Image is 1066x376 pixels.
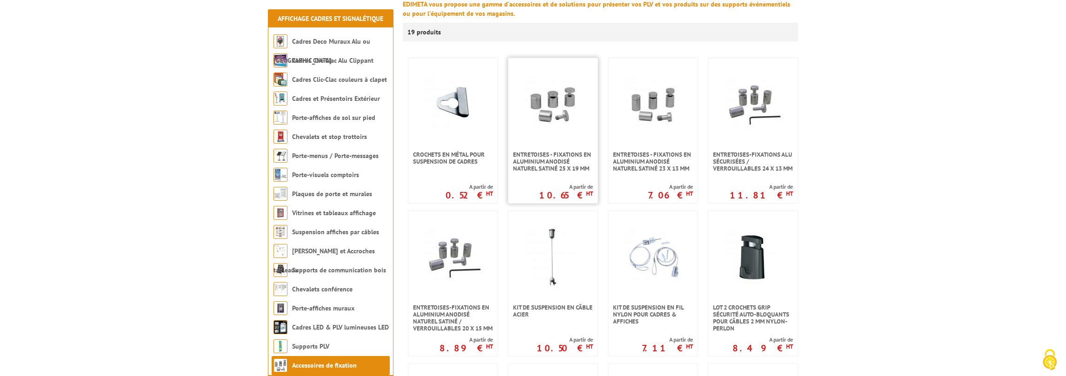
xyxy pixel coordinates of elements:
span: A partir de [539,183,593,191]
span: Kit de suspension en câble acier [513,304,593,318]
a: Porte-menus / Porte-messages [292,152,379,160]
p: 19 produits [407,23,442,41]
sup: HT [686,190,693,198]
span: Lot 2 crochets Grip sécurité auto-bloquants pour câbles 2 mm nylon-perlon [713,304,793,332]
sup: HT [786,343,793,350]
img: Cadres LED & PLV lumineuses LED [273,320,287,334]
img: Cookies (fenêtre modale) [1038,348,1061,371]
span: A partir de [440,336,493,343]
a: Porte-visuels comptoirs [292,171,359,179]
img: Plaques de porte et murales [273,187,287,201]
img: Porte-visuels comptoirs [273,168,287,182]
img: Cadres Clic-Clac couleurs à clapet [273,73,287,86]
sup: HT [586,343,593,350]
img: Porte-affiches de sol sur pied [273,111,287,125]
span: A partir de [642,336,693,343]
img: Suspension affiches par câbles [273,225,287,239]
span: Entretoises - fixations en aluminium anodisé naturel satiné 23 x 13 mm [613,151,693,172]
a: Accessoires de fixation [292,361,357,369]
a: Affichage Cadres et Signalétique [278,14,383,23]
sup: HT [486,190,493,198]
p: 11.81 € [730,192,793,198]
a: Crochets en métal pour suspension de cadres [408,151,498,165]
a: Chevalets et stop trottoirs [292,132,367,141]
img: Cimaises et Accroches tableaux [273,244,287,258]
a: Chevalets conférence [292,285,353,293]
img: Chevalets et stop trottoirs [273,130,287,144]
a: Entretoises-Fixations alu sécurisées / verrouillables 24 x 13 mm [708,151,798,172]
sup: HT [786,190,793,198]
sup: HT [486,343,493,350]
img: Porte-menus / Porte-messages [273,149,287,163]
p: 7.06 € [648,192,693,198]
img: Entretoises-Fixations alu sécurisées / verrouillables 24 x 13 mm [720,72,786,137]
img: Entretoises - fixations en aluminium anodisé naturel satiné 23 x 13 mm [620,72,686,137]
span: Entretoises - fixations en aluminium anodisé naturel satiné 25 x 19 mm [513,151,593,172]
p: 10.65 € [539,192,593,198]
img: Cadres Deco Muraux Alu ou Bois [273,34,287,48]
img: Kit de suspension en câble acier [520,225,586,290]
button: Cookies (fenêtre modale) [1033,344,1066,376]
img: Accessoires de fixation [273,358,287,372]
a: Porte-affiches de sol sur pied [292,113,375,122]
p: 7.11 € [642,345,693,351]
a: Entretoises - fixations en aluminium anodisé naturel satiné 25 x 19 mm [508,151,598,172]
a: Supports de communication bois [292,266,386,274]
span: A partir de [730,183,793,191]
a: Plaques de porte et murales [292,190,372,198]
img: Entretoises - fixations en aluminium anodisé naturel satiné 25 x 19 mm [520,72,586,137]
span: Crochets en métal pour suspension de cadres [413,151,493,165]
span: A partir de [537,336,593,343]
a: Porte-affiches muraux [292,304,354,312]
img: Porte-affiches muraux [273,301,287,315]
a: Supports PLV [292,342,329,350]
img: Vitrines et tableaux affichage [273,206,287,220]
a: [PERSON_NAME] et Accroches tableaux [273,247,375,274]
p: 8.89 € [440,345,493,351]
a: Vitrines et tableaux affichage [292,209,376,217]
a: Entretoises-Fixations en aluminium anodisé naturel satiné / verrouillables 20 x 15 mm [408,304,498,332]
img: Crochets en métal pour suspension de cadres [420,72,486,137]
span: Entretoises-Fixations en aluminium anodisé naturel satiné / verrouillables 20 x 15 mm [413,304,493,332]
a: Entretoises - fixations en aluminium anodisé naturel satiné 23 x 13 mm [608,151,698,172]
span: A partir de [733,336,793,343]
img: Lot 2 crochets Grip sécurité auto-bloquants pour câbles 2 mm nylon-perlon [720,225,786,290]
a: Cadres et Présentoirs Extérieur [292,94,380,103]
img: Cadres et Présentoirs Extérieur [273,92,287,106]
span: Entretoises-Fixations alu sécurisées / verrouillables 24 x 13 mm [713,151,793,172]
img: Entretoises-Fixations en aluminium anodisé naturel satiné / verrouillables 20 x 15 mm [420,225,486,290]
span: A partir de [648,183,693,191]
sup: HT [586,190,593,198]
a: Cadres LED & PLV lumineuses LED [292,323,389,331]
img: Kit de suspension en fil nylon pour cadres & affiches [620,225,686,290]
a: Cadres Clic-Clac couleurs à clapet [292,75,387,84]
p: 8.49 € [733,345,793,351]
a: Cadres Deco Muraux Alu ou [GEOGRAPHIC_DATA] [273,37,370,65]
span: Kit de suspension en fil nylon pour cadres & affiches [613,304,693,325]
img: Supports PLV [273,339,287,353]
span: A partir de [446,183,493,191]
sup: HT [686,343,693,350]
a: Cadres Clic-Clac Alu Clippant [292,56,373,65]
a: Kit de suspension en câble acier [508,304,598,318]
img: Chevalets conférence [273,282,287,296]
a: Suspension affiches par câbles [292,228,379,236]
p: 0.52 € [446,192,493,198]
a: Kit de suspension en fil nylon pour cadres & affiches [608,304,698,325]
p: 10.50 € [537,345,593,351]
a: Lot 2 crochets Grip sécurité auto-bloquants pour câbles 2 mm nylon-perlon [708,304,798,332]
